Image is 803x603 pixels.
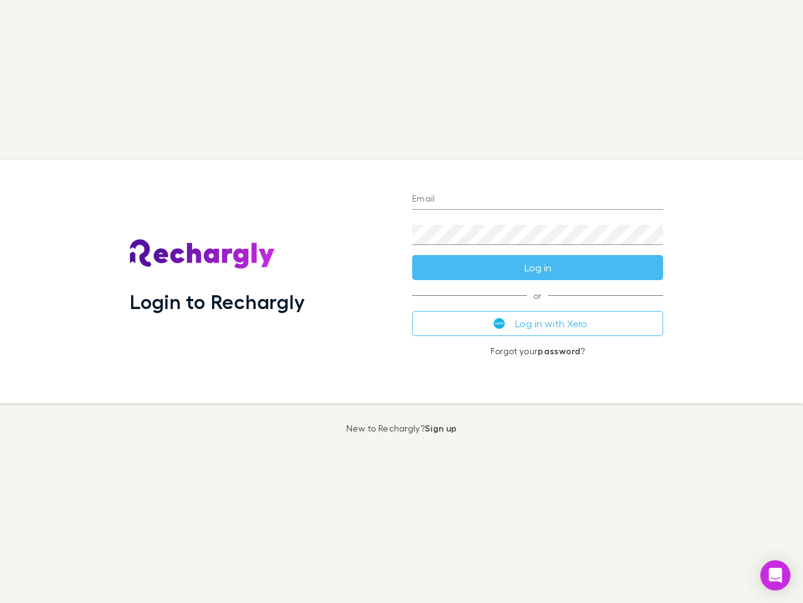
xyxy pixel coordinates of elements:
a: password [538,345,580,356]
a: Sign up [425,423,457,433]
img: Rechargly's Logo [130,239,275,269]
h1: Login to Rechargly [130,290,305,313]
p: Forgot your ? [412,346,663,356]
span: or [412,295,663,296]
button: Log in with Xero [412,311,663,336]
div: Open Intercom Messenger [760,560,790,590]
button: Log in [412,255,663,280]
p: New to Rechargly? [346,423,457,433]
img: Xero's logo [494,318,505,329]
